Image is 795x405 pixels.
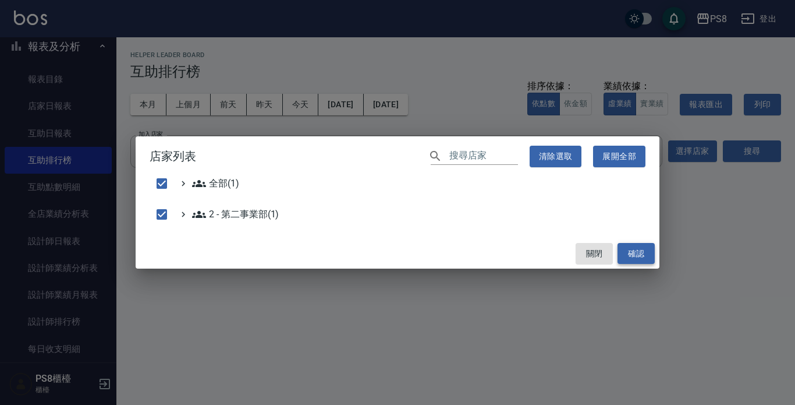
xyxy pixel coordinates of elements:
[136,136,659,177] h2: 店家列表
[192,207,279,221] span: 2 - 第二事業部(1)
[449,148,518,165] input: 搜尋店家
[530,146,582,167] button: 清除選取
[593,146,645,167] button: 展開全部
[192,177,239,191] span: 全部(1)
[617,243,655,265] button: 確認
[576,243,613,265] button: 關閉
